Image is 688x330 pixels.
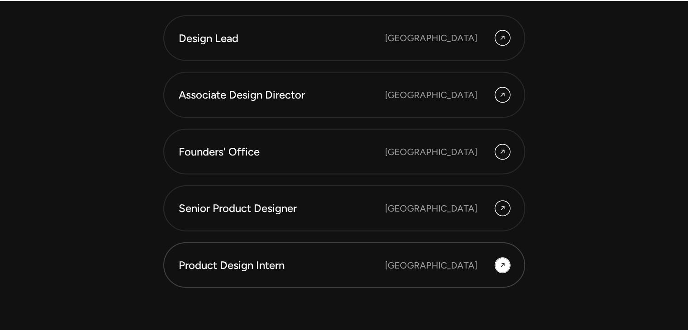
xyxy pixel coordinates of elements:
div: [GEOGRAPHIC_DATA] [385,31,477,45]
div: [GEOGRAPHIC_DATA] [385,145,477,159]
div: Design Lead [179,31,385,46]
a: Product Design Intern [GEOGRAPHIC_DATA] [163,242,525,288]
div: [GEOGRAPHIC_DATA] [385,88,477,102]
a: Design Lead [GEOGRAPHIC_DATA] [163,15,525,61]
div: Product Design Intern [179,258,385,273]
a: Founders' Office [GEOGRAPHIC_DATA] [163,129,525,175]
div: Senior Product Designer [179,201,385,216]
div: Founders' Office [179,144,385,160]
a: Associate Design Director [GEOGRAPHIC_DATA] [163,72,525,118]
a: Senior Product Designer [GEOGRAPHIC_DATA] [163,185,525,231]
div: Associate Design Director [179,87,385,103]
div: [GEOGRAPHIC_DATA] [385,202,477,215]
div: [GEOGRAPHIC_DATA] [385,259,477,272]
